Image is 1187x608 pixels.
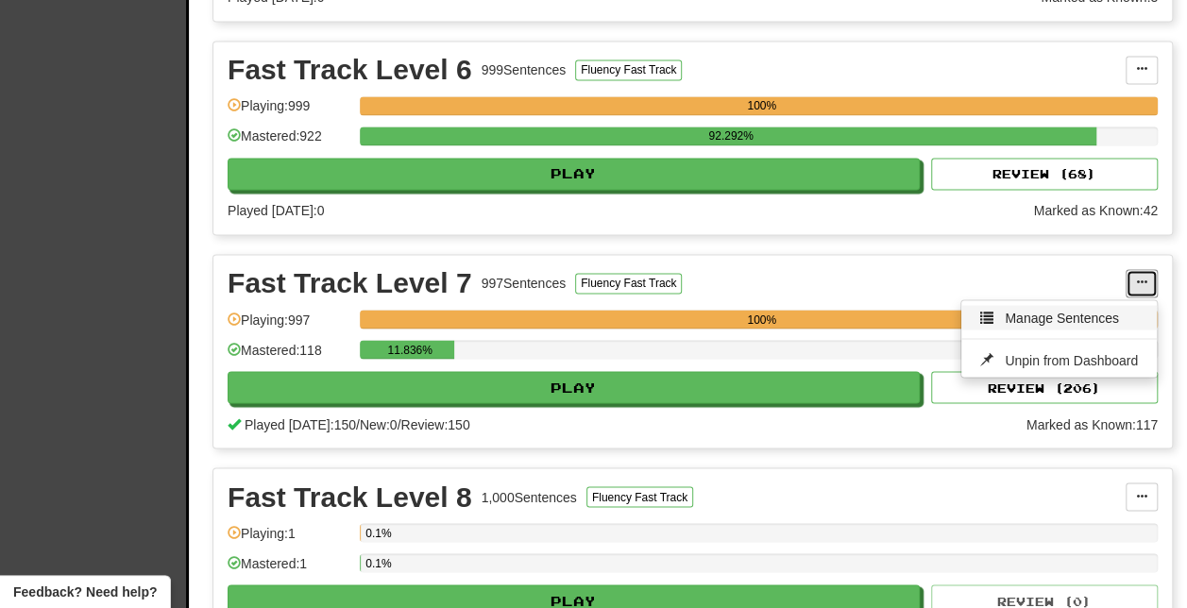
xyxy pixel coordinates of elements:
[961,347,1157,372] a: Unpin from Dashboard
[228,553,350,584] div: Mastered: 1
[1005,352,1138,367] span: Unpin from Dashboard
[228,523,350,554] div: Playing: 1
[482,487,577,506] div: 1,000 Sentences
[398,416,401,431] span: /
[13,583,157,601] span: Open feedback widget
[575,59,682,80] button: Fluency Fast Track
[931,371,1158,403] button: Review (206)
[228,96,350,127] div: Playing: 999
[365,127,1096,145] div: 92.292%
[365,96,1158,115] div: 100%
[228,56,472,84] div: Fast Track Level 6
[228,340,350,371] div: Mastered: 118
[245,416,356,431] span: Played [DATE]: 150
[360,416,398,431] span: New: 0
[228,269,472,297] div: Fast Track Level 7
[228,371,920,403] button: Play
[586,486,693,507] button: Fluency Fast Track
[228,482,472,511] div: Fast Track Level 8
[228,203,324,218] span: Played [DATE]: 0
[365,340,454,359] div: 11.836%
[575,273,682,294] button: Fluency Fast Track
[961,305,1157,329] a: Manage Sentences
[365,310,1158,329] div: 100%
[1026,414,1158,433] div: Marked as Known: 117
[931,158,1158,190] button: Review (68)
[228,310,350,341] div: Playing: 997
[482,60,567,79] div: 999 Sentences
[1033,201,1158,220] div: Marked as Known: 42
[400,416,469,431] span: Review: 150
[228,127,350,158] div: Mastered: 922
[482,274,567,293] div: 997 Sentences
[228,158,920,190] button: Play
[1005,310,1119,325] span: Manage Sentences
[356,416,360,431] span: /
